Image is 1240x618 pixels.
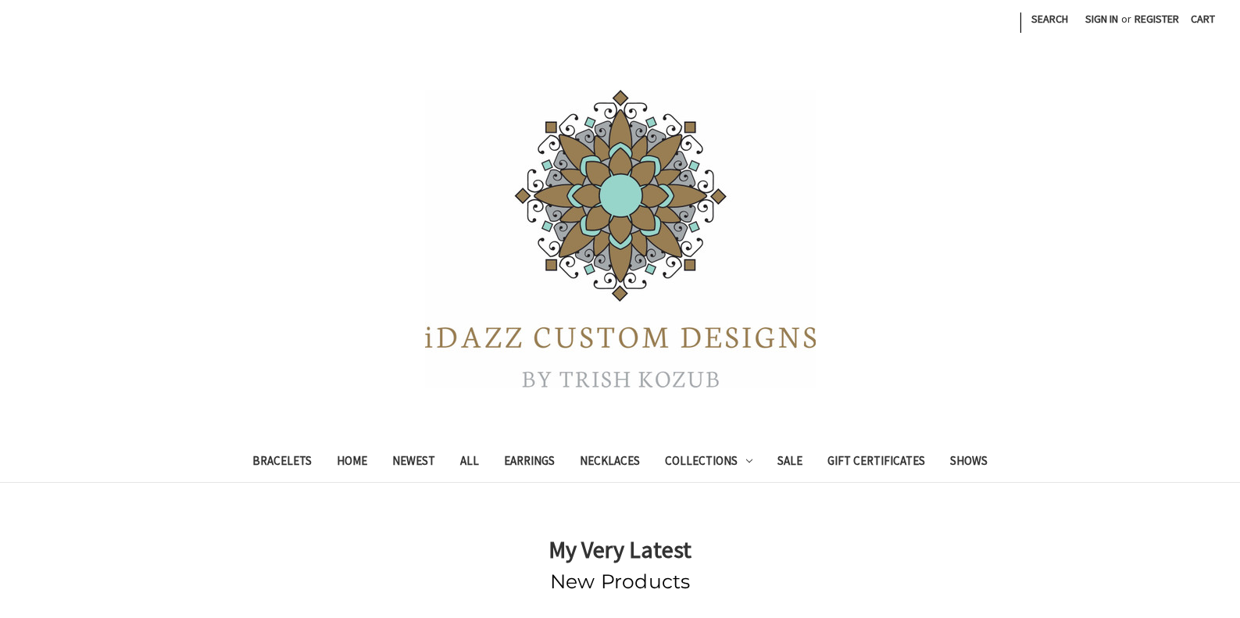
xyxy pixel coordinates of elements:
a: Newest [380,444,448,482]
strong: My Very Latest [549,534,691,564]
a: Bracelets [240,444,324,482]
h2: New Products [184,567,1056,597]
a: Earrings [491,444,567,482]
a: Gift Certificates [815,444,938,482]
a: Collections [652,444,765,482]
img: iDazz Custom Designs [425,90,816,388]
a: Necklaces [567,444,652,482]
a: Shows [938,444,1000,482]
a: Home [324,444,380,482]
a: Sale [765,444,815,482]
span: Cart [1191,12,1215,26]
a: All [448,444,491,482]
span: or [1120,11,1133,27]
li: | [1017,6,1023,36]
